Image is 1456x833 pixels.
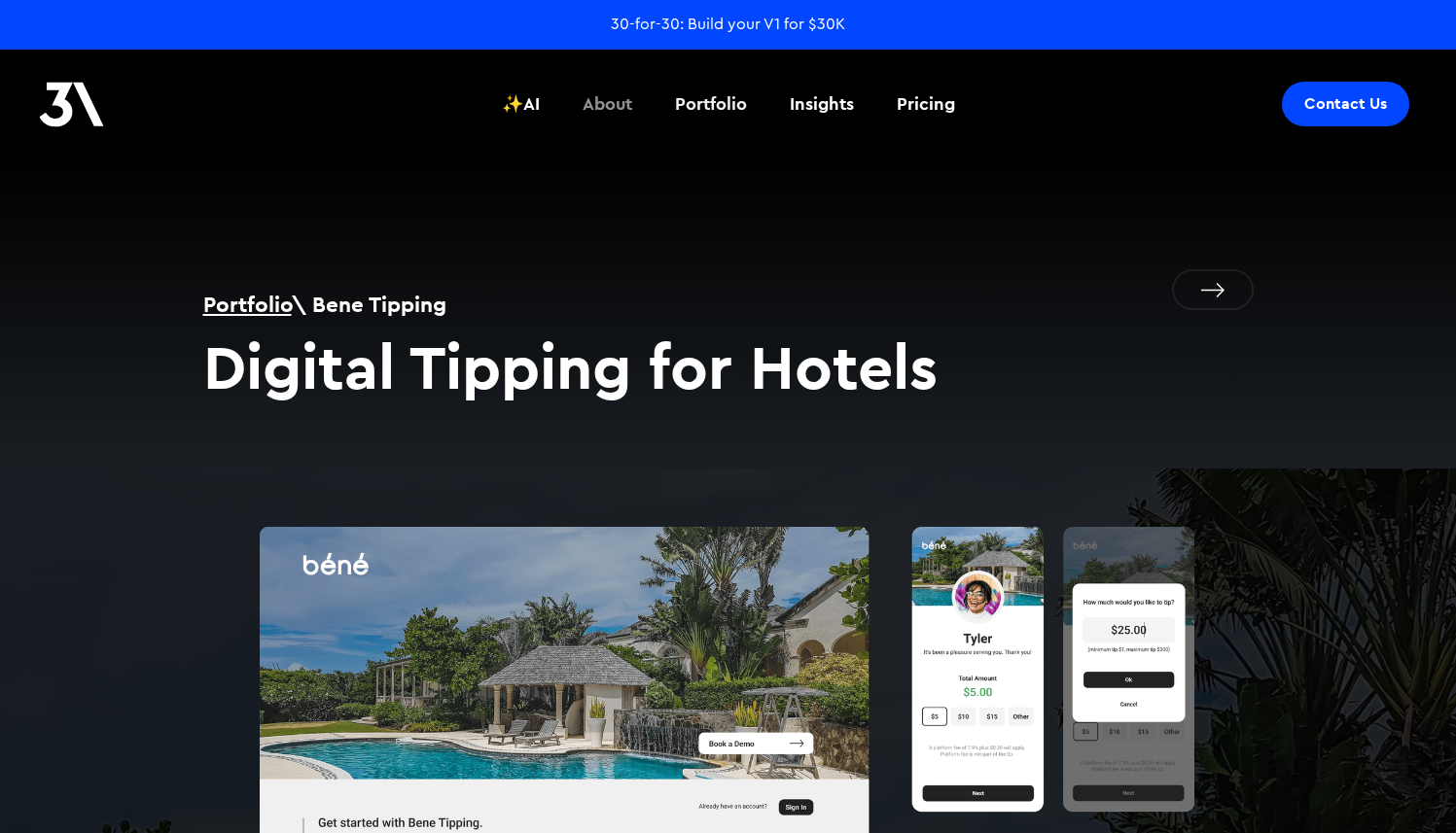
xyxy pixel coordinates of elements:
[1304,94,1387,114] div: Contact Us
[203,330,1254,404] h2: Digital Tipping for Hotels
[502,91,540,117] div: ✨AI
[490,68,551,140] a: ✨AI
[611,14,845,35] a: 30-for-30: Build your V1 for $30K
[885,68,967,140] a: Pricing
[203,289,1254,320] h1: \ Bene Tipping
[790,91,854,117] div: Insights
[897,91,955,117] div: Pricing
[675,91,747,117] div: Portfolio
[778,68,866,140] a: Insights
[1282,82,1409,126] a: Contact Us
[571,68,644,140] a: About
[663,68,759,140] a: Portfolio
[583,91,632,117] div: About
[203,291,292,318] a: Portfolio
